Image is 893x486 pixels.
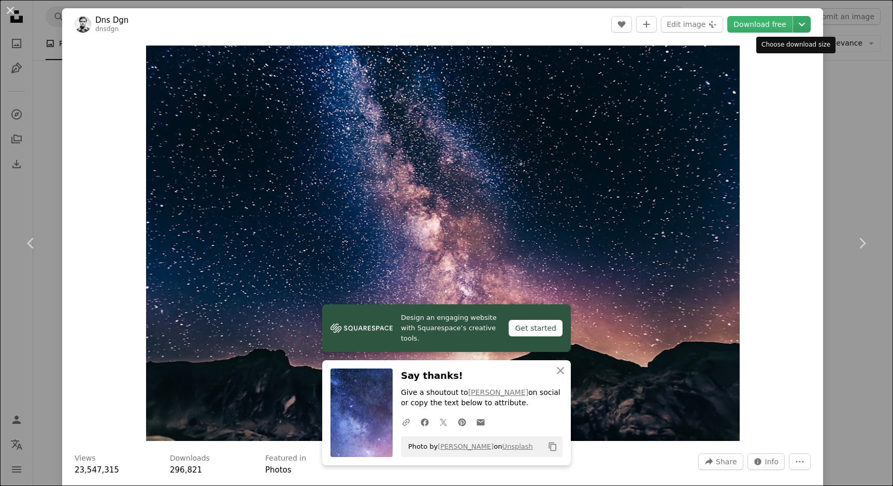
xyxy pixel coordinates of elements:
[265,465,292,475] a: Photos
[265,453,306,464] h3: Featured in
[636,16,657,33] button: Add to Collection
[509,320,563,336] div: Get started
[793,16,811,33] button: Choose download size
[75,453,96,464] h3: Views
[438,443,494,450] a: [PERSON_NAME]
[471,411,490,432] a: Share over email
[75,465,119,475] span: 23,547,315
[146,46,740,441] button: Zoom in on this image
[756,37,836,53] div: Choose download size
[401,313,500,344] span: Design an engaging website with Squarespace’s creative tools.
[401,369,563,384] h3: Say thanks!
[330,320,393,336] img: file-1606177908946-d1eed1cbe4f5image
[146,46,740,441] img: milky way on mountains
[322,304,571,352] a: Design an engaging website with Squarespace’s creative tools.Get started
[747,453,785,470] button: Stats about this image
[453,411,471,432] a: Share on Pinterest
[468,388,528,396] a: [PERSON_NAME]
[831,194,893,293] a: Next
[698,453,743,470] button: Share this image
[95,15,128,25] a: Dns Dgn
[661,16,723,33] button: Edit image
[544,438,561,455] button: Copy to clipboard
[95,25,119,33] a: dnsdgn
[403,438,533,455] span: Photo by on
[765,454,779,469] span: Info
[727,16,793,33] a: Download free
[611,16,632,33] button: Like
[75,16,91,33] img: Go to Dns Dgn's profile
[434,411,453,432] a: Share on Twitter
[789,453,811,470] button: More Actions
[401,388,563,408] p: Give a shoutout to on social or copy the text below to attribute.
[170,465,202,475] span: 296,821
[502,443,532,450] a: Unsplash
[415,411,434,432] a: Share on Facebook
[170,453,210,464] h3: Downloads
[716,454,737,469] span: Share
